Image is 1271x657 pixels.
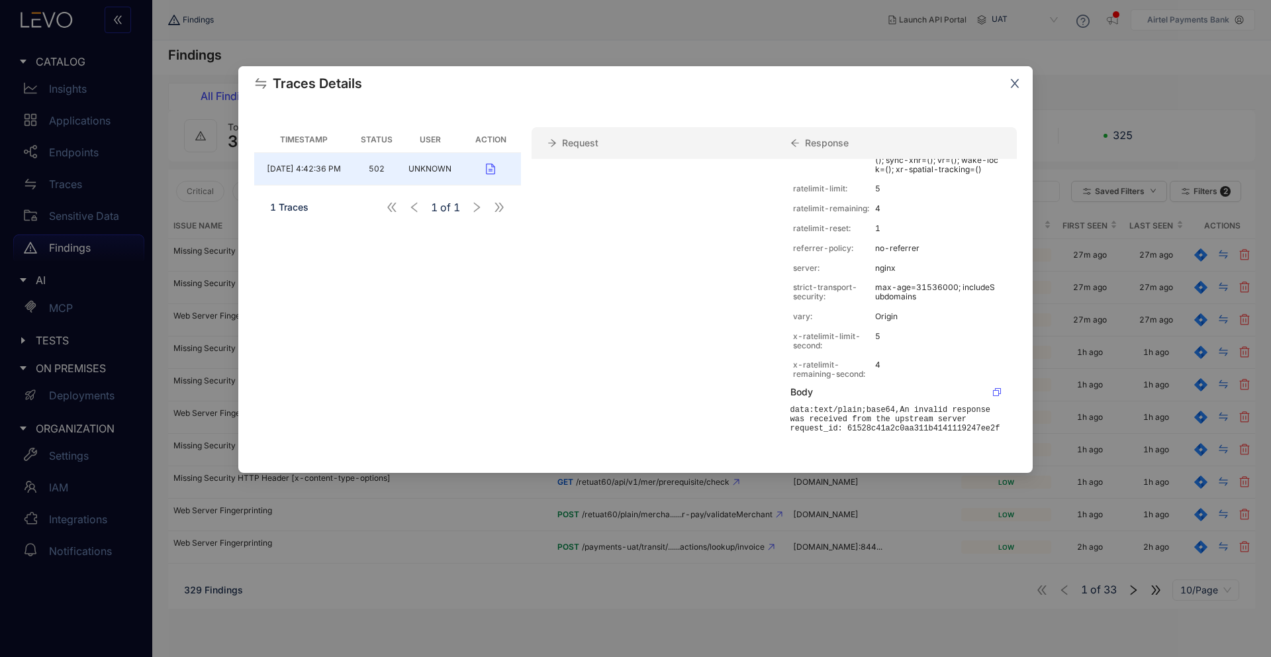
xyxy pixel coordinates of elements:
p: ratelimit-limit: [793,184,875,193]
span: swap [254,77,267,90]
th: Status [353,127,400,153]
p: vary: [793,312,875,321]
td: [DATE] 4:42:36 PM [254,153,353,185]
p: no-referrer [875,244,998,253]
span: 1 [453,201,460,213]
span: of [431,201,460,213]
p: 5 [875,184,998,193]
p: 5 [875,332,998,350]
p: 1 [875,224,998,233]
p: server: [793,264,875,273]
span: arrow-left [790,138,800,148]
td: 502 [353,153,400,185]
div: Request [532,127,774,159]
span: 1 [431,201,438,213]
span: Traces Details [254,77,1017,90]
div: Response [775,127,1017,159]
span: 1 Traces [270,201,308,213]
p: 4 [875,204,998,213]
div: Body [790,387,813,397]
p: max-age=31536000; includeSubdomains [875,283,998,301]
th: User [400,127,461,153]
p: 4 [875,360,998,379]
p: x-ratelimit-limit-second: [793,332,875,350]
p: ratelimit-reset: [793,224,875,233]
p: referrer-policy: [793,244,875,253]
p: ratelimit-remaining: [793,204,875,213]
p: Origin [875,312,998,321]
th: Timestamp [254,127,353,153]
p: x-ratelimit-remaining-second: [793,360,875,379]
span: arrow-right [547,138,557,148]
p: nginx [875,264,998,273]
span: close [1009,77,1021,89]
p: strict-transport-security: [793,283,875,301]
button: Close [997,66,1033,102]
p: geolocation=(self); usb=(self); payment=(self); camera=(); microphone=(); fullscreen=(); autoplay... [875,46,998,174]
pre: data:text/plain;base64,An invalid response was received from the upstream server request_id: 6152... [790,405,1001,433]
th: Action [461,127,522,153]
span: UNKNOWN [408,164,451,174]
